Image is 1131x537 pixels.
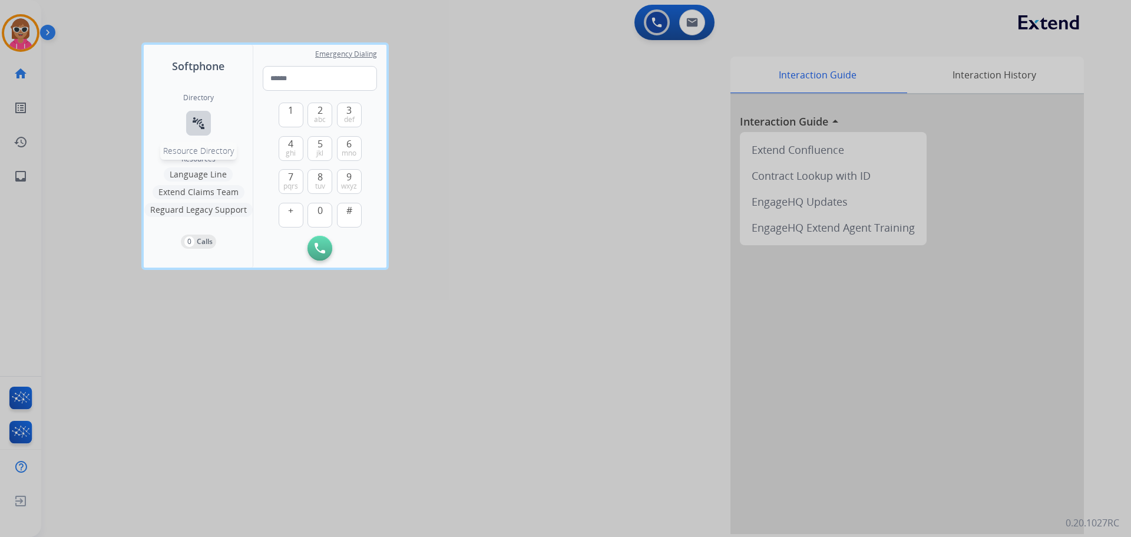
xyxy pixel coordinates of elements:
[307,136,332,161] button: 5jkl
[337,169,362,194] button: 9wxyz
[191,116,206,130] mat-icon: connect_without_contact
[279,136,303,161] button: 4ghi
[186,111,211,136] button: Resource Directory
[286,149,296,158] span: ghi
[346,103,352,117] span: 3
[307,203,332,228] button: 0
[337,103,362,127] button: 3def
[341,182,357,191] span: wxyz
[183,93,214,103] h2: Directory
[314,115,326,124] span: abc
[307,169,332,194] button: 8tuv
[288,137,293,151] span: 4
[164,167,233,182] button: Language Line
[279,203,303,228] button: +
[337,136,362,161] button: 6mno
[346,170,352,184] span: 9
[144,203,253,217] button: Reguard Legacy Support
[172,58,224,74] span: Softphone
[307,103,332,127] button: 2abc
[1066,516,1119,530] p: 0.20.1027RC
[153,185,244,199] button: Extend Claims Team
[279,103,303,127] button: 1
[346,137,352,151] span: 6
[316,149,323,158] span: jkl
[337,203,362,228] button: #
[346,203,352,218] span: #
[315,182,325,191] span: tuv
[163,145,234,156] span: Resource Directory
[318,203,323,218] span: 0
[315,243,325,253] img: call-button
[288,103,293,117] span: 1
[288,203,293,218] span: +
[342,149,356,158] span: mno
[318,103,323,117] span: 2
[315,50,377,59] span: Emergency Dialing
[318,137,323,151] span: 5
[344,115,355,124] span: def
[279,169,303,194] button: 7pqrs
[318,170,323,184] span: 8
[181,235,216,249] button: 0Calls
[288,170,293,184] span: 7
[283,182,298,191] span: pqrs
[184,236,194,247] p: 0
[197,236,213,247] p: Calls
